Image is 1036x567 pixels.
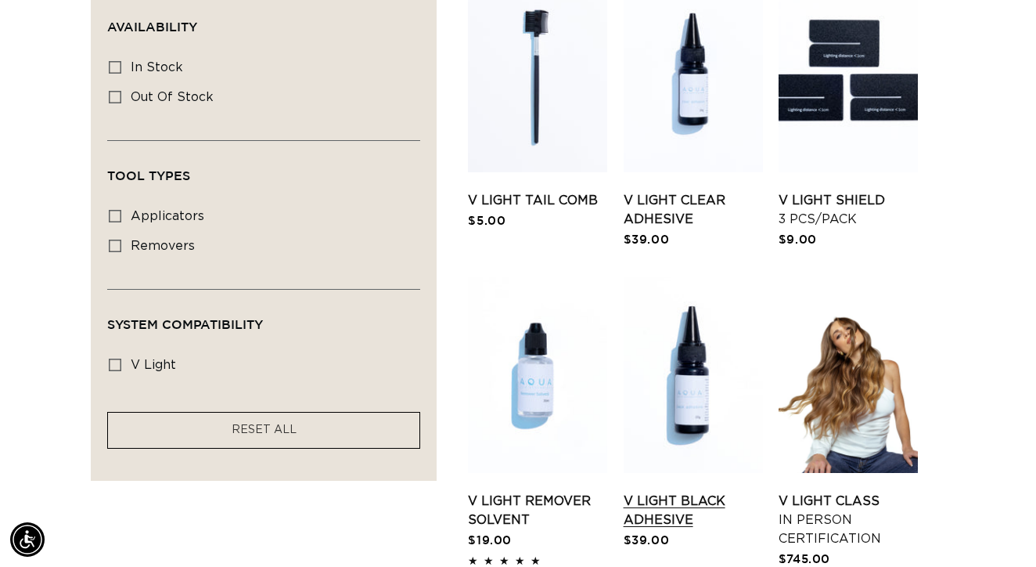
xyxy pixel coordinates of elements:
[624,191,763,229] a: V Light Clear Adhesive
[958,492,1036,567] iframe: Chat Widget
[131,210,204,222] span: applicators
[107,20,197,34] span: Availability
[131,240,195,252] span: removers
[131,359,176,371] span: v light
[779,191,918,229] a: V Light Shield 3 pcs/pack
[107,317,263,331] span: System Compatibility
[624,492,763,529] a: V Light Black Adhesive
[107,168,190,182] span: Tool Types
[468,492,607,529] a: V Light Remover Solvent
[232,421,297,440] a: RESET ALL
[468,191,607,210] a: V Light Tail Comb
[131,61,183,74] span: In stock
[232,424,297,435] span: RESET ALL
[107,290,420,346] summary: System Compatibility (0 selected)
[107,141,420,197] summary: Tool Types (0 selected)
[779,492,918,548] a: V Light Class In Person Certification
[131,91,214,103] span: Out of stock
[10,522,45,557] div: Accessibility Menu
